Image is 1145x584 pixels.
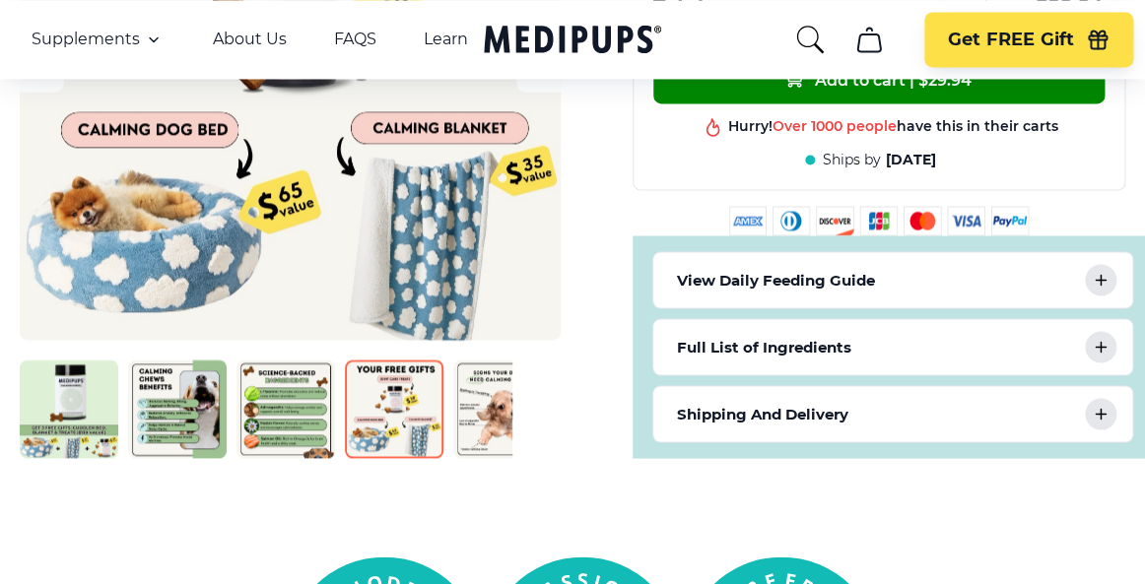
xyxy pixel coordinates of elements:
button: cart [845,16,893,63]
span: Over 1000 people [773,115,897,133]
button: Add to cart | $29.94 [653,55,1105,103]
span: Add to cart | $ 29.94 [786,69,972,90]
img: Calming Dog Chews | Natural Dog Supplements [128,359,227,458]
a: FAQS [334,30,376,49]
img: Calming Dog Chews | Natural Dog Supplements [20,359,118,458]
a: About Us [213,30,287,49]
div: Hurry! have this in their carts [728,115,1058,134]
img: payment methods [729,206,1029,235]
button: Supplements [32,28,166,51]
img: Calming Dog Chews | Natural Dog Supplements [453,359,552,458]
span: Ships by [823,151,881,169]
a: Medipups [484,21,661,61]
button: Get FREE Gift [924,12,1133,67]
p: View Daily Feeding Guide [677,268,875,292]
img: Calming Dog Chews | Natural Dog Supplements [236,359,335,458]
p: Shipping And Delivery [677,402,848,425]
p: Full List of Ingredients [677,335,851,358]
button: search [794,24,826,55]
a: Learn [424,30,468,49]
span: Get FREE Gift [948,29,1074,51]
img: Calming Dog Chews | Natural Dog Supplements [345,359,443,458]
span: [DATE] [886,151,936,169]
span: Supplements [32,30,140,49]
